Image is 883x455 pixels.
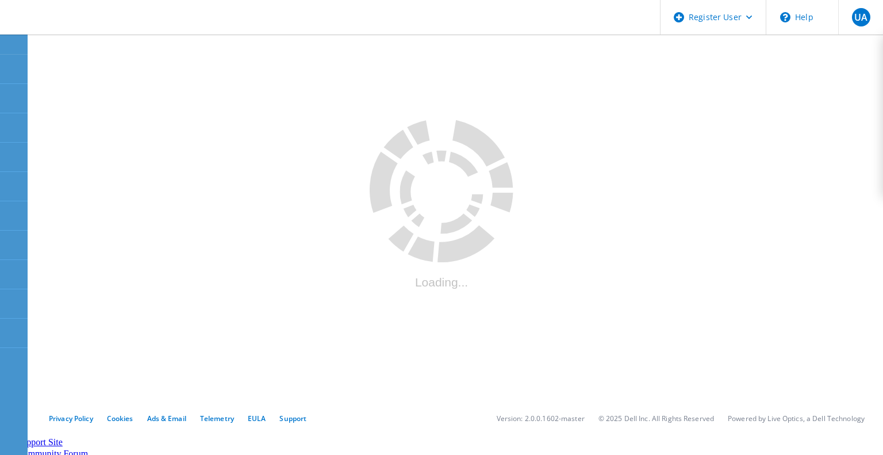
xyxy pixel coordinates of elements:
[497,414,585,423] li: Version: 2.0.0.1602-master
[200,414,234,423] a: Telemetry
[780,12,790,22] svg: \n
[11,22,135,32] a: Live Optics Dashboard
[279,414,306,423] a: Support
[598,414,714,423] li: © 2025 Dell Inc. All Rights Reserved
[147,414,186,423] a: Ads & Email
[17,437,63,447] a: Support Site
[248,414,266,423] a: EULA
[370,276,513,289] div: Loading...
[49,414,93,423] a: Privacy Policy
[107,414,133,423] a: Cookies
[854,13,867,22] span: UA
[728,414,865,423] li: Powered by Live Optics, a Dell Technology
